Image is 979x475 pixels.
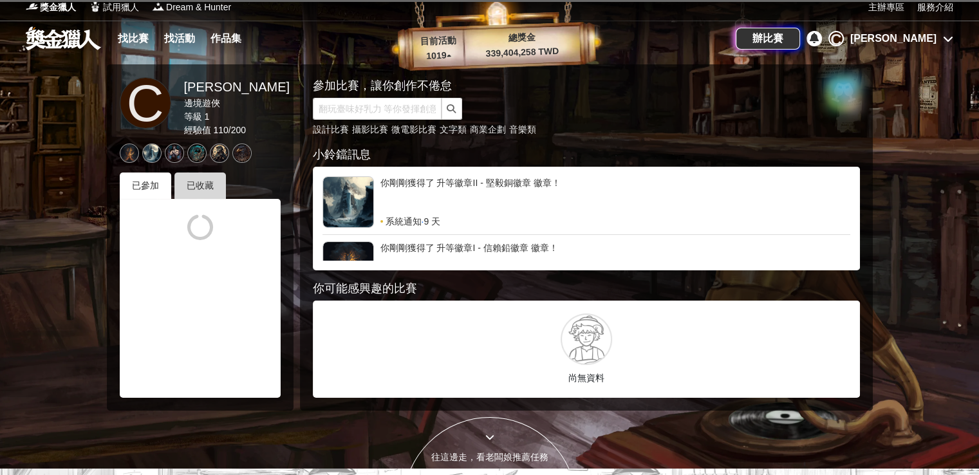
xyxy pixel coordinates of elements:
[120,77,171,129] a: C
[204,111,209,122] span: 1
[380,176,850,215] div: 你剛剛獲得了 升等徽章II - 堅毅銅徽章 徽章！
[736,28,800,50] a: 辦比賽
[404,451,576,464] div: 往這邊走，看老闆娘推薦任務
[380,241,850,280] div: 你剛剛獲得了 升等徽章I - 信賴鉛徽章 徽章！
[352,124,388,135] a: 攝影比賽
[313,77,815,95] div: 參加比賽，讓你創作不倦怠
[440,124,467,135] a: 文字類
[463,29,580,46] p: 總獎金
[26,1,76,14] a: Logo獎金獵人
[40,1,76,14] span: 獎金獵人
[152,1,231,14] a: LogoDream & Hunter
[386,215,422,228] span: 系統通知
[313,280,860,297] div: 你可能感興趣的比賽
[413,48,465,64] p: 1019 ▴
[184,111,202,122] span: 等級
[850,31,937,46] div: [PERSON_NAME]
[313,146,860,163] div: 小鈴鐺訊息
[174,172,226,199] div: 已收藏
[322,176,850,228] a: 你剛剛獲得了 升等徽章II - 堅毅銅徽章 徽章！系統通知·9 天
[319,371,853,385] p: 尚無資料
[828,31,844,46] div: C
[159,30,200,48] a: 找活動
[868,1,904,14] a: 主辦專區
[422,215,424,228] span: ·
[464,44,581,61] p: 339,404,258 TWD
[313,124,349,135] a: 設計比賽
[213,125,246,135] span: 110 / 200
[166,1,231,14] span: Dream & Hunter
[120,172,171,199] div: 已參加
[205,30,247,48] a: 作品集
[322,241,850,293] a: 你剛剛獲得了 升等徽章I - 信賴鉛徽章 徽章！系統通知·9 天
[509,124,536,135] a: 音樂類
[313,98,442,120] input: 翻玩臺味好乳力 等你發揮創意！
[391,124,436,135] a: 微電影比賽
[113,30,154,48] a: 找比賽
[470,124,506,135] a: 商業企劃
[412,33,464,49] p: 目前活動
[103,1,139,14] span: 試用獵人
[184,77,290,97] div: [PERSON_NAME]
[89,1,139,14] a: Logo試用獵人
[184,97,290,110] div: 邊境遊俠
[184,125,211,135] span: 經驗值
[917,1,953,14] a: 服務介紹
[424,215,440,228] span: 9 天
